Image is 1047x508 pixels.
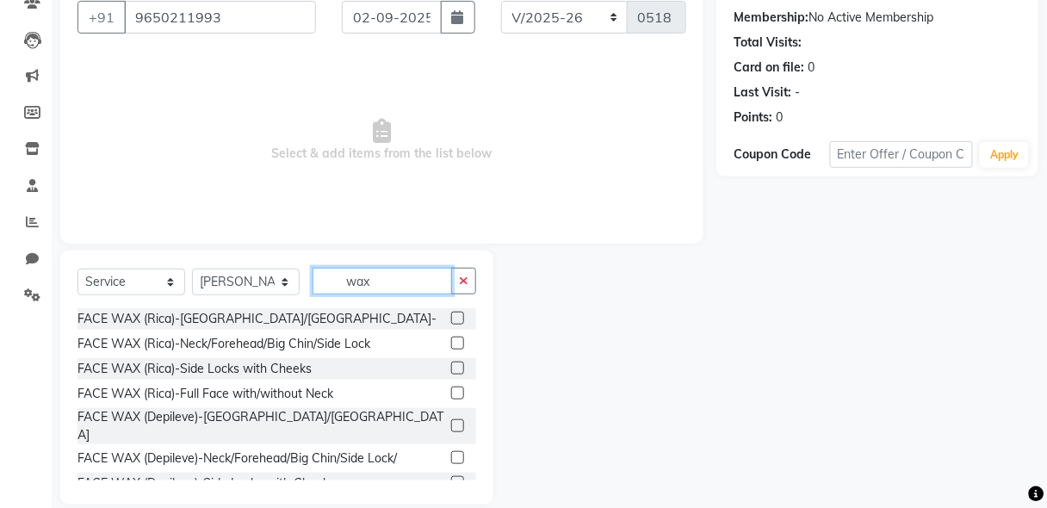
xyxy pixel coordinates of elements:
div: FACE WAX (Rica)-Full Face with/without Neck [77,385,333,403]
span: Select & add items from the list below [77,54,686,226]
div: Total Visits: [734,34,802,52]
div: 0 [808,59,815,77]
input: Search by Name/Mobile/Email/Code [124,1,316,34]
div: No Active Membership [734,9,1021,27]
div: Coupon Code [734,146,829,164]
div: FACE WAX (Rica)-Neck/Forehead/Big Chin/Side Lock [77,335,370,353]
div: FACE WAX (Depileve)-[GEOGRAPHIC_DATA]/[GEOGRAPHIC_DATA] [77,408,444,444]
div: Card on file: [734,59,804,77]
button: +91 [77,1,126,34]
div: FACE WAX (Rica)-Side Locks with Cheeks [77,360,312,378]
div: 0 [776,108,783,127]
div: - [795,84,800,102]
div: FACE WAX (Depileve)-Side Locks with Cheeks [77,474,335,493]
button: Apply [980,142,1029,168]
div: FACE WAX (Depileve)-Neck/Forehead/Big Chin/Side Lock/ [77,449,397,468]
div: Membership: [734,9,808,27]
div: Points: [734,108,772,127]
input: Enter Offer / Coupon Code [830,141,974,168]
div: Last Visit: [734,84,791,102]
div: FACE WAX (Rica)-[GEOGRAPHIC_DATA]/[GEOGRAPHIC_DATA]- [77,310,437,328]
input: Search or Scan [313,268,452,294]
